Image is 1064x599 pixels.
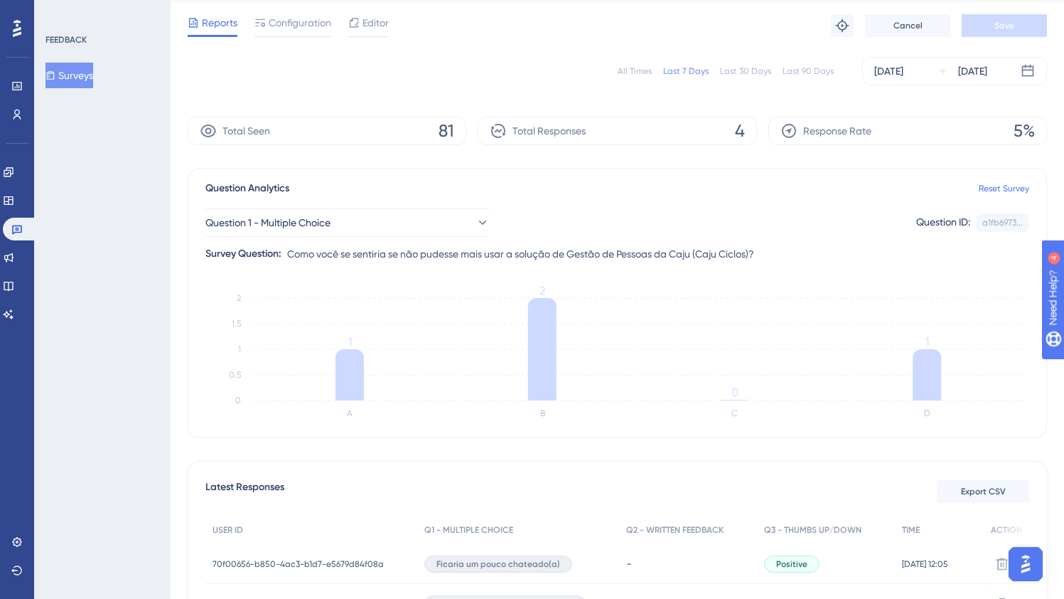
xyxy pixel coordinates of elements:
[937,480,1029,503] button: Export CSV
[916,213,970,232] div: Question ID:
[626,524,724,536] span: Q2 - WRITTEN FEEDBACK
[238,344,241,354] tspan: 1
[893,20,923,31] span: Cancel
[924,408,930,418] text: D
[874,63,903,80] div: [DATE]
[235,396,241,405] tspan: 0
[720,65,771,77] div: Last 30 Days
[540,408,545,418] text: B
[979,183,1029,194] a: Reset Survey
[33,4,89,21] span: Need Help?
[626,557,750,571] div: -
[205,180,289,197] span: Question Analytics
[222,122,270,139] span: Total Seen
[663,65,709,77] div: Last 7 Days
[232,319,241,329] tspan: 1.5
[776,558,807,570] span: Positive
[731,408,738,418] text: C
[865,14,950,37] button: Cancel
[348,335,352,349] tspan: 1
[205,208,490,237] button: Question 1 - Multiple Choice
[958,63,987,80] div: [DATE]
[902,558,948,570] span: [DATE] 12:05
[902,524,920,536] span: TIME
[205,214,331,231] span: Question 1 - Multiple Choice
[269,14,331,31] span: Configuration
[45,34,87,46] div: FEEDBACK
[424,524,513,536] span: Q1 - MULTIPLE CHOICE
[735,120,745,142] span: 4
[287,245,754,263] span: Como você se sentiria se não pudesse mais usar a solução de Gestão de Pessoas da Caju (Caju Ciclos)?
[803,122,871,139] span: Response Rate
[213,524,243,536] span: USER ID
[439,120,454,142] span: 81
[982,217,1023,228] div: a1fb6973...
[347,408,353,418] text: A
[1004,543,1047,585] iframe: UserGuiding AI Assistant Launcher
[202,14,237,31] span: Reports
[229,370,241,380] tspan: 0.5
[1014,120,1035,142] span: 5%
[991,524,1022,536] span: ACTION
[925,335,929,349] tspan: 1
[539,284,545,297] tspan: 2
[512,122,586,139] span: Total Responses
[783,65,834,77] div: Last 90 Days
[618,65,652,77] div: All Times
[961,486,1006,497] span: Export CSV
[45,63,93,88] button: Surveys
[99,7,103,18] div: 4
[213,558,384,570] span: 70f00656-b850-4ac3-b1d7-e5679d84f08a
[362,14,389,31] span: Editor
[237,293,241,303] tspan: 2
[994,20,1014,31] span: Save
[962,14,1047,37] button: Save
[205,479,284,504] span: Latest Responses
[764,524,861,536] span: Q3 - THUMBS UP/DOWN
[731,386,738,399] tspan: 0
[436,558,560,570] span: Ficaria um pouco chateado(a)
[205,245,281,263] div: Survey Question:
